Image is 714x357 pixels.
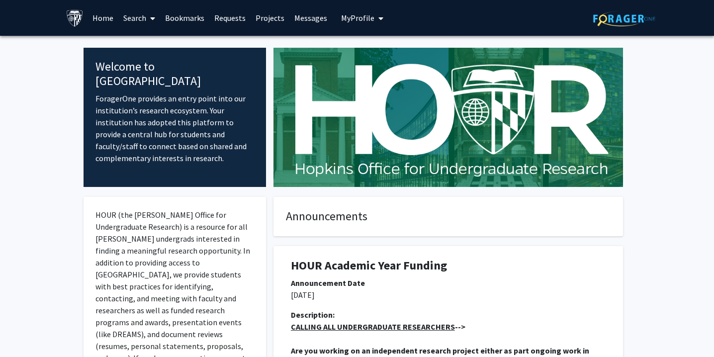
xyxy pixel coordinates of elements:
strong: --> [291,322,465,332]
img: Cover Image [273,48,623,187]
p: ForagerOne provides an entry point into our institution’s research ecosystem. Your institution ha... [95,92,254,164]
a: Requests [209,0,251,35]
a: Home [88,0,118,35]
h4: Welcome to [GEOGRAPHIC_DATA] [95,60,254,89]
span: My Profile [341,13,374,23]
div: Description: [291,309,606,321]
p: [DATE] [291,289,606,301]
img: Johns Hopkins University Logo [66,9,84,27]
div: Announcement Date [291,277,606,289]
iframe: Chat [7,312,42,350]
a: Search [118,0,160,35]
img: ForagerOne Logo [593,11,655,26]
a: Bookmarks [160,0,209,35]
u: CALLING ALL UNDERGRADUATE RESEARCHERS [291,322,455,332]
h1: HOUR Academic Year Funding [291,259,606,273]
h4: Announcements [286,209,611,224]
a: Projects [251,0,289,35]
a: Messages [289,0,332,35]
